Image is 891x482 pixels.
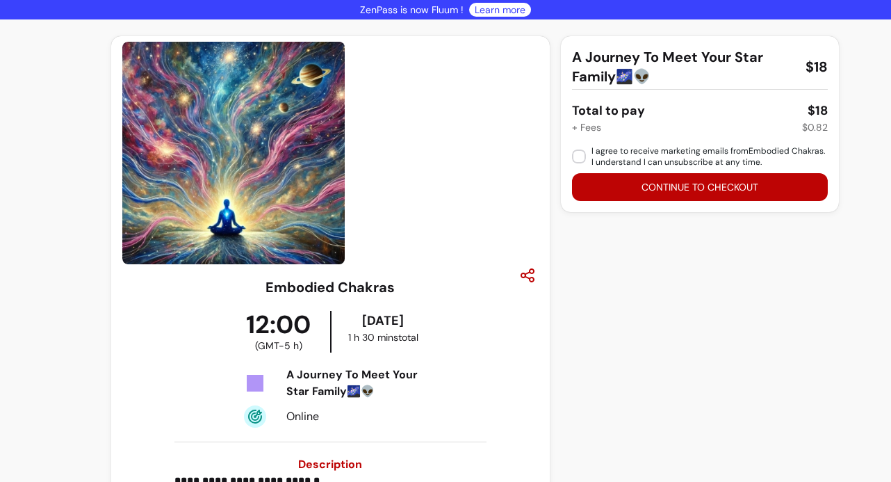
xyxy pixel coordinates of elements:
[244,372,266,394] img: Tickets Icon
[572,173,828,201] button: Continue to checkout
[572,120,601,134] div: + Fees
[122,42,345,264] img: https://d3pz9znudhj10h.cloudfront.net/54505fdd-723f-4e07-9364-c92c68c05230
[265,278,395,297] h3: Embodied Chakras
[475,3,525,17] a: Learn more
[808,101,828,120] div: $18
[334,311,432,330] div: [DATE]
[572,101,645,120] div: Total to pay
[255,339,302,353] span: ( GMT-5 h )
[227,311,331,353] div: 12:00
[572,47,794,86] span: A Journey To Meet Your Star Family🌌👽
[806,57,828,77] span: $18
[286,367,432,400] div: A Journey To Meet Your Star Family🌌👽
[286,408,432,425] div: Online
[360,3,464,17] p: ZenPass is now Fluum !
[334,330,432,344] div: 1 h 30 mins total
[174,456,487,473] h3: Description
[802,120,828,134] div: $0.82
